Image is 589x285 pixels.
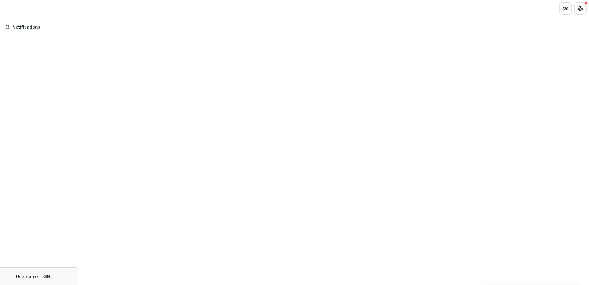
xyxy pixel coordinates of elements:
[574,2,587,15] button: Get Help
[40,274,52,279] p: Role
[12,25,72,30] span: Notifications
[63,273,71,280] button: More
[559,2,572,15] button: Partners
[2,22,74,32] button: Notifications
[16,273,38,280] p: Username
